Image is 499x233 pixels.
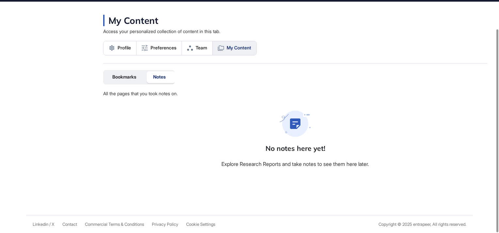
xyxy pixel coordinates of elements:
div: Copyright © 2025 entrapeer, All rights reserved. [378,222,466,227]
div: Explore Research Reports and take notes to see them here later. [221,160,369,168]
a: X [52,222,55,227]
span: Team [196,45,207,50]
a: Linkedin [33,222,48,227]
span: Profile [118,45,131,50]
span: / [49,222,51,227]
div: My Content [103,15,158,26]
span: Contact [62,222,77,227]
a: My Content [213,41,256,55]
div: Access your personalized collection of content in this tab. [103,29,220,34]
span: Notes [153,74,166,80]
div: No notes here yet! [266,143,325,154]
span: Preferences [151,45,176,50]
a: Preferences [137,41,182,55]
div: All the pages that you took notes on. [103,91,178,96]
span: Bookmarks [112,74,136,80]
a: Cookie Settings [186,222,215,227]
a: Profile [104,41,137,55]
a: Commercial Terms & Conditions [85,222,144,227]
a: Team [182,41,213,55]
span: My Content [227,45,251,50]
a: Privacy Policy [152,222,178,227]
